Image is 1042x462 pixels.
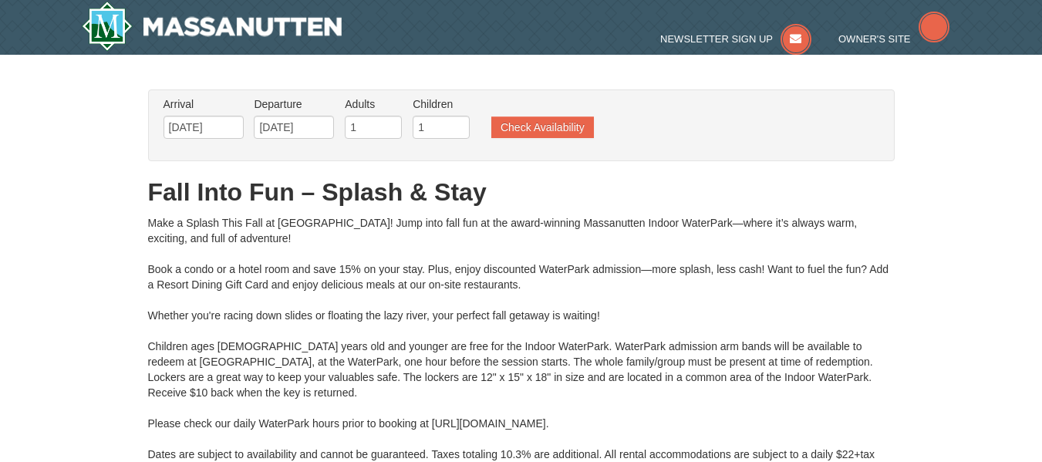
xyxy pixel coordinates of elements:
[838,33,911,45] span: Owner's Site
[254,96,334,112] label: Departure
[148,177,895,207] h1: Fall Into Fun – Splash & Stay
[660,33,773,45] span: Newsletter Sign Up
[82,2,342,51] img: Massanutten Resort Logo
[838,33,949,45] a: Owner's Site
[164,96,244,112] label: Arrival
[82,2,342,51] a: Massanutten Resort
[491,116,594,138] button: Check Availability
[345,96,402,112] label: Adults
[660,33,811,45] a: Newsletter Sign Up
[413,96,470,112] label: Children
